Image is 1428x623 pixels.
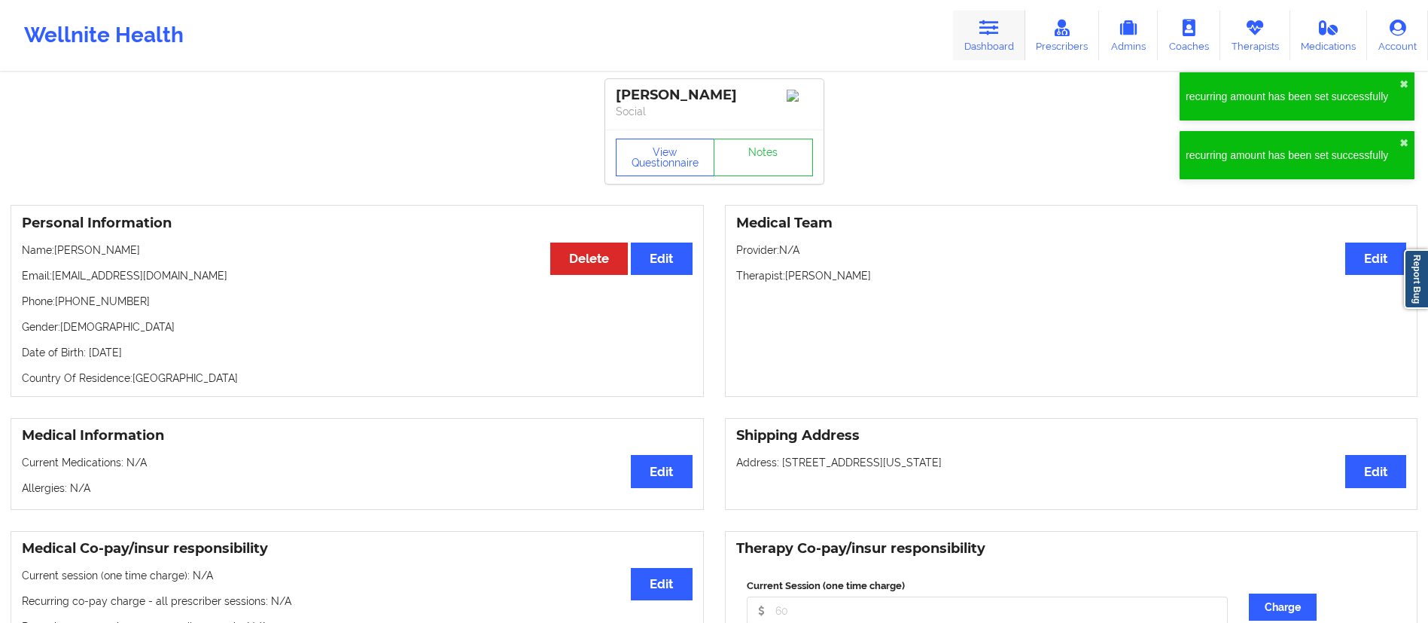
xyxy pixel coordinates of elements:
button: Edit [631,455,692,487]
p: Country Of Residence: [GEOGRAPHIC_DATA] [22,371,693,386]
p: Current Medications: N/A [22,455,693,470]
p: Address: [STREET_ADDRESS][US_STATE] [736,455,1407,470]
button: Edit [631,243,692,275]
h3: Medical Co-pay/insur responsibility [22,540,693,557]
button: close [1399,78,1408,90]
div: recurring amount has been set successfully [1186,89,1399,104]
h3: Shipping Address [736,427,1407,444]
div: recurring amount has been set successfully [1186,148,1399,163]
p: Recurring co-pay charge - all prescriber sessions : N/A [22,594,693,609]
h3: Medical Team [736,215,1407,232]
p: Email: [EMAIL_ADDRESS][DOMAIN_NAME] [22,268,693,283]
button: Edit [631,568,692,600]
p: Date of Birth: [DATE] [22,345,693,360]
p: Allergies: N/A [22,481,693,496]
p: Phone: [PHONE_NUMBER] [22,294,693,309]
button: Charge [1249,594,1317,621]
label: Current Session (one time charge) [747,579,1229,594]
p: Gender: [DEMOGRAPHIC_DATA] [22,319,693,334]
h3: Personal Information [22,215,693,232]
img: Image%2Fplaceholer-image.png [787,90,813,102]
button: View Questionnaire [616,139,715,176]
button: Edit [1345,455,1406,487]
a: Admins [1099,11,1158,60]
p: Name: [PERSON_NAME] [22,243,693,258]
button: close [1399,137,1408,149]
a: Dashboard [953,11,1025,60]
h3: Medical Information [22,427,693,444]
a: Coaches [1158,11,1220,60]
p: Social [616,104,813,119]
p: Current session (one time charge): N/A [22,568,693,583]
div: [PERSON_NAME] [616,87,813,104]
a: Report Bug [1404,249,1428,309]
a: Prescribers [1025,11,1100,60]
p: Therapist: [PERSON_NAME] [736,268,1407,283]
h3: Therapy Co-pay/insur responsibility [736,540,1407,557]
a: Notes [714,139,813,176]
button: Delete [550,243,628,275]
button: Edit [1345,243,1406,275]
p: Provider: N/A [736,243,1407,258]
